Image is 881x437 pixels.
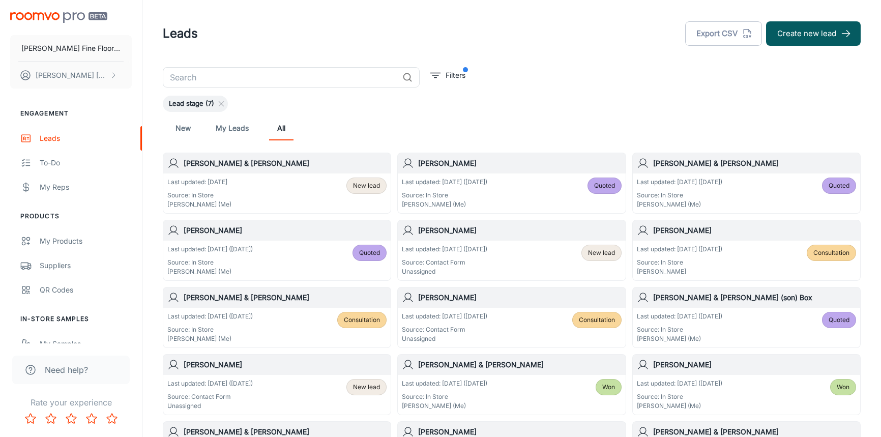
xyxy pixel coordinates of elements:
[163,287,391,348] a: [PERSON_NAME] & [PERSON_NAME]Last updated: [DATE] ([DATE])Source: In Store[PERSON_NAME] (Me)Consu...
[184,158,387,169] h6: [PERSON_NAME] & [PERSON_NAME]
[637,200,722,209] p: [PERSON_NAME] (Me)
[184,292,387,303] h6: [PERSON_NAME] & [PERSON_NAME]
[637,178,722,187] p: Last updated: [DATE] ([DATE])
[40,284,132,296] div: QR Codes
[167,267,253,276] p: [PERSON_NAME] (Me)
[632,220,861,281] a: [PERSON_NAME]Last updated: [DATE] ([DATE])Source: In Store[PERSON_NAME]Consultation
[167,401,253,411] p: Unassigned
[269,116,293,140] a: All
[637,258,722,267] p: Source: In Store
[653,158,856,169] h6: [PERSON_NAME] & [PERSON_NAME]
[637,401,722,411] p: [PERSON_NAME] (Me)
[359,248,380,257] span: Quoted
[829,181,849,190] span: Quoted
[402,267,487,276] p: Unassigned
[418,225,621,236] h6: [PERSON_NAME]
[637,392,722,401] p: Source: In Store
[446,70,465,81] p: Filters
[102,409,122,429] button: Rate 5 star
[637,325,722,334] p: Source: In Store
[588,248,615,257] span: New lead
[167,191,231,200] p: Source: In Store
[163,220,391,281] a: [PERSON_NAME]Last updated: [DATE] ([DATE])Source: In Store[PERSON_NAME] (Me)Quoted
[402,200,487,209] p: [PERSON_NAME] (Me)
[184,359,387,370] h6: [PERSON_NAME]
[594,181,615,190] span: Quoted
[402,401,487,411] p: [PERSON_NAME] (Me)
[402,258,487,267] p: Source: Contact Form
[40,236,132,247] div: My Products
[653,359,856,370] h6: [PERSON_NAME]
[402,334,487,343] p: Unassigned
[163,354,391,415] a: [PERSON_NAME]Last updated: [DATE] ([DATE])Source: Contact FormUnassignedNew lead
[167,258,253,267] p: Source: In Store
[813,248,849,257] span: Consultation
[344,315,380,325] span: Consultation
[397,354,626,415] a: [PERSON_NAME] & [PERSON_NAME]Last updated: [DATE] ([DATE])Source: In Store[PERSON_NAME] (Me)Won
[402,325,487,334] p: Source: Contact Form
[579,315,615,325] span: Consultation
[353,383,380,392] span: New lead
[10,35,132,62] button: [PERSON_NAME] Fine Floors, Inc
[167,178,231,187] p: Last updated: [DATE]
[10,12,107,23] img: Roomvo PRO Beta
[20,409,41,429] button: Rate 1 star
[397,153,626,214] a: [PERSON_NAME]Last updated: [DATE] ([DATE])Source: In Store[PERSON_NAME] (Me)Quoted
[418,158,621,169] h6: [PERSON_NAME]
[40,133,132,144] div: Leads
[40,182,132,193] div: My Reps
[402,178,487,187] p: Last updated: [DATE] ([DATE])
[40,260,132,271] div: Suppliers
[418,359,621,370] h6: [PERSON_NAME] & [PERSON_NAME]
[397,287,626,348] a: [PERSON_NAME]Last updated: [DATE] ([DATE])Source: Contact FormUnassignedConsultation
[602,383,615,392] span: Won
[36,70,107,81] p: [PERSON_NAME] [PERSON_NAME]
[21,43,121,54] p: [PERSON_NAME] Fine Floors, Inc
[829,315,849,325] span: Quoted
[216,116,249,140] a: My Leads
[167,334,253,343] p: [PERSON_NAME] (Me)
[632,287,861,348] a: [PERSON_NAME] & [PERSON_NAME] (son) BoxLast updated: [DATE] ([DATE])Source: In Store[PERSON_NAME]...
[353,181,380,190] span: New lead
[632,354,861,415] a: [PERSON_NAME]Last updated: [DATE] ([DATE])Source: In Store[PERSON_NAME] (Me)Won
[167,325,253,334] p: Source: In Store
[163,153,391,214] a: [PERSON_NAME] & [PERSON_NAME]Last updated: [DATE]Source: In Store[PERSON_NAME] (Me)New lead
[653,292,856,303] h6: [PERSON_NAME] & [PERSON_NAME] (son) Box
[167,200,231,209] p: [PERSON_NAME] (Me)
[81,409,102,429] button: Rate 4 star
[637,379,722,388] p: Last updated: [DATE] ([DATE])
[632,153,861,214] a: [PERSON_NAME] & [PERSON_NAME]Last updated: [DATE] ([DATE])Source: In Store[PERSON_NAME] (Me)Quoted
[184,225,387,236] h6: [PERSON_NAME]
[167,245,253,254] p: Last updated: [DATE] ([DATE])
[163,96,228,112] div: Lead stage (7)
[637,312,722,321] p: Last updated: [DATE] ([DATE])
[167,392,253,401] p: Source: Contact Form
[40,338,132,349] div: My Samples
[167,379,253,388] p: Last updated: [DATE] ([DATE])
[163,67,398,88] input: Search
[40,157,132,168] div: To-do
[402,312,487,321] p: Last updated: [DATE] ([DATE])
[402,245,487,254] p: Last updated: [DATE] ([DATE])
[637,334,722,343] p: [PERSON_NAME] (Me)
[766,21,861,46] button: Create new lead
[10,62,132,89] button: [PERSON_NAME] [PERSON_NAME]
[45,364,88,376] span: Need help?
[653,225,856,236] h6: [PERSON_NAME]
[163,99,220,109] span: Lead stage (7)
[637,191,722,200] p: Source: In Store
[402,379,487,388] p: Last updated: [DATE] ([DATE])
[61,409,81,429] button: Rate 3 star
[637,267,722,276] p: [PERSON_NAME]
[397,220,626,281] a: [PERSON_NAME]Last updated: [DATE] ([DATE])Source: Contact FormUnassignedNew lead
[167,312,253,321] p: Last updated: [DATE] ([DATE])
[41,409,61,429] button: Rate 2 star
[685,21,762,46] button: Export CSV
[837,383,849,392] span: Won
[163,24,198,43] h1: Leads
[637,245,722,254] p: Last updated: [DATE] ([DATE])
[8,396,134,409] p: Rate your experience
[171,116,195,140] a: New
[402,392,487,401] p: Source: In Store
[428,67,468,83] button: filter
